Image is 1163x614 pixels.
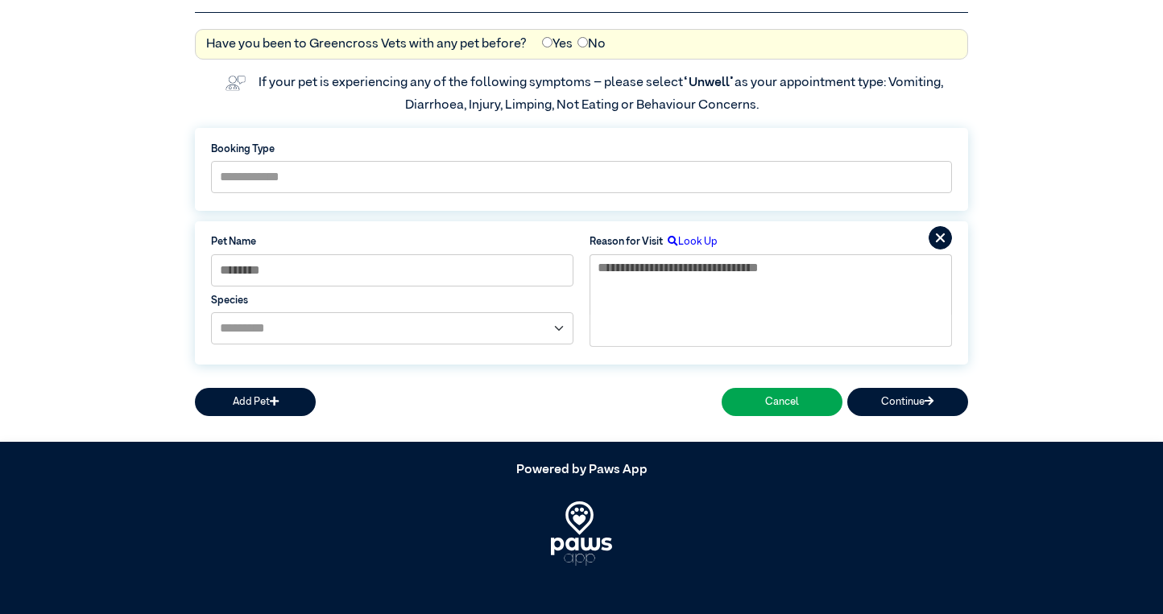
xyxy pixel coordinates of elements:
[211,142,952,157] label: Booking Type
[542,35,573,54] label: Yes
[259,76,946,112] label: If your pet is experiencing any of the following symptoms – please select as your appointment typ...
[220,70,250,96] img: vet
[590,234,663,249] label: Reason for Visit
[211,293,573,308] label: Species
[195,388,316,416] button: Add Pet
[663,234,718,249] label: Look Up
[195,462,968,477] h5: Powered by Paws App
[577,37,588,47] input: No
[211,234,573,249] label: Pet Name
[206,35,527,54] label: Have you been to Greencross Vets with any pet before?
[683,76,735,89] span: “Unwell”
[577,35,606,54] label: No
[551,501,613,565] img: PawsApp
[847,388,968,416] button: Continue
[722,388,842,416] button: Cancel
[542,37,553,47] input: Yes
